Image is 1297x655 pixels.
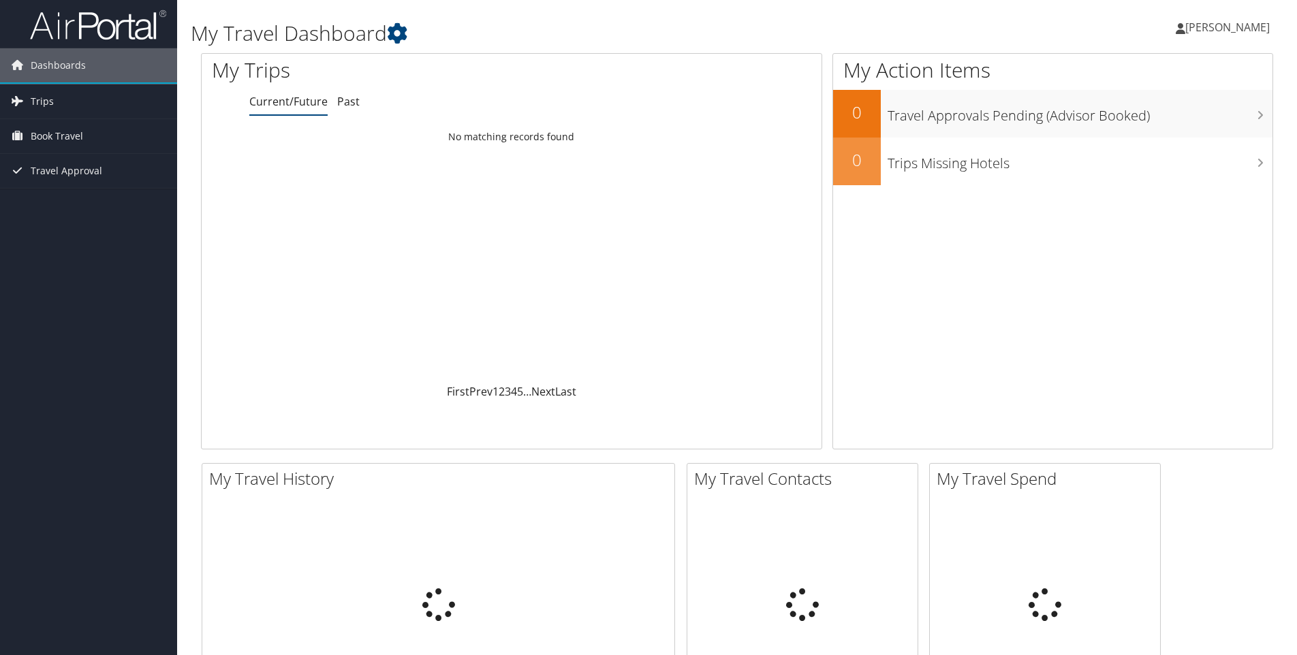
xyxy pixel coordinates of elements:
[1185,20,1270,35] span: [PERSON_NAME]
[833,148,881,172] h2: 0
[511,384,517,399] a: 4
[337,94,360,109] a: Past
[531,384,555,399] a: Next
[212,56,553,84] h1: My Trips
[694,467,918,490] h2: My Travel Contacts
[249,94,328,109] a: Current/Future
[30,9,166,41] img: airportal-logo.png
[469,384,493,399] a: Prev
[31,119,83,153] span: Book Travel
[517,384,523,399] a: 5
[937,467,1160,490] h2: My Travel Spend
[499,384,505,399] a: 2
[209,467,674,490] h2: My Travel History
[31,48,86,82] span: Dashboards
[31,154,102,188] span: Travel Approval
[493,384,499,399] a: 1
[505,384,511,399] a: 3
[555,384,576,399] a: Last
[31,84,54,118] span: Trips
[191,19,919,48] h1: My Travel Dashboard
[888,99,1272,125] h3: Travel Approvals Pending (Advisor Booked)
[833,101,881,124] h2: 0
[447,384,469,399] a: First
[523,384,531,399] span: …
[833,138,1272,185] a: 0Trips Missing Hotels
[833,56,1272,84] h1: My Action Items
[1176,7,1283,48] a: [PERSON_NAME]
[833,90,1272,138] a: 0Travel Approvals Pending (Advisor Booked)
[888,147,1272,173] h3: Trips Missing Hotels
[202,125,822,149] td: No matching records found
